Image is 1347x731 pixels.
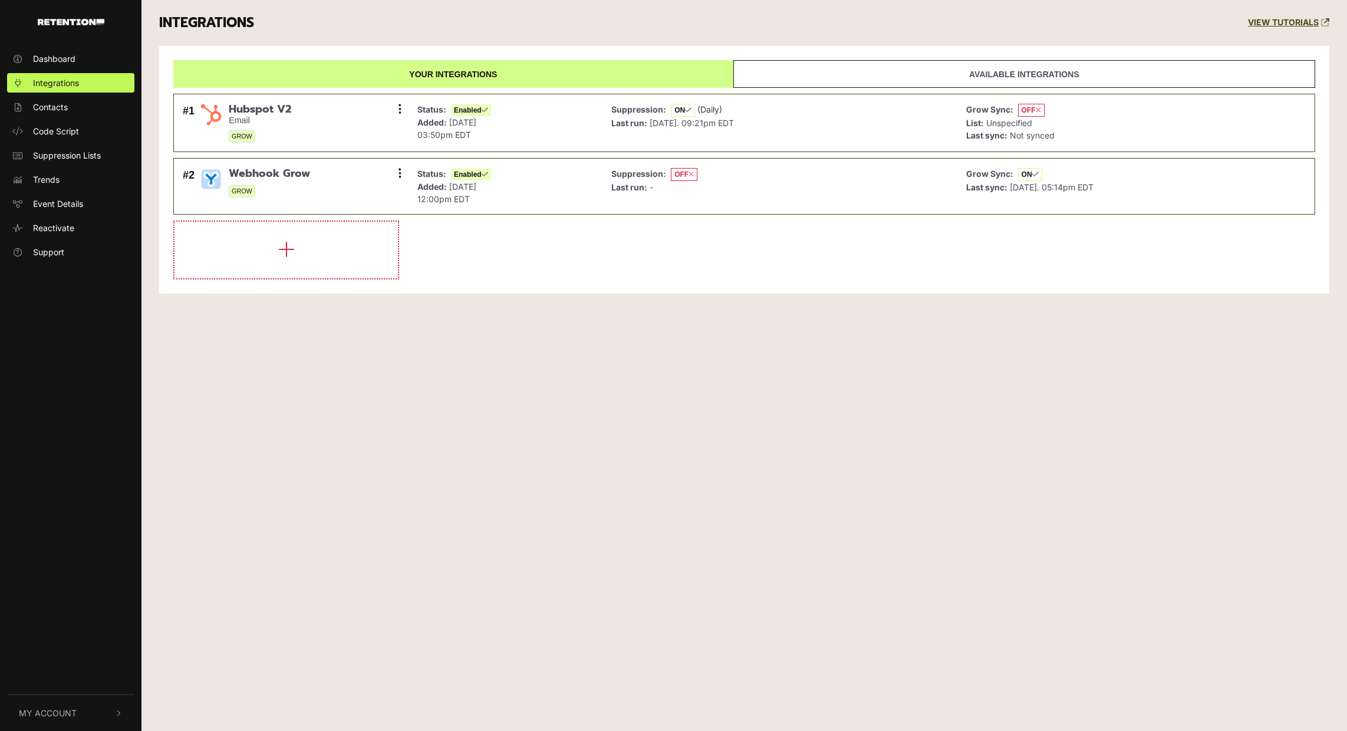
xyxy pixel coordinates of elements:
span: - [650,182,653,192]
span: GROW [229,185,255,197]
a: VIEW TUTORIALS [1248,18,1329,28]
span: [DATE]. 09:21pm EDT [650,118,734,128]
a: Available integrations [733,60,1315,88]
div: #2 [183,167,195,205]
span: Unspecified [986,118,1032,128]
small: Email [229,116,291,126]
strong: Status: [417,169,446,179]
img: Webhook Grow [199,167,223,191]
span: Webhook Grow [229,167,310,180]
img: Hubspot V2 [199,103,223,126]
span: Integrations [33,77,79,89]
span: Suppression Lists [33,149,101,162]
span: OFF [1018,104,1045,117]
strong: Grow Sync: [966,169,1013,179]
span: My Account [19,707,77,719]
a: Support [7,242,134,262]
span: (Daily) [697,104,722,114]
strong: Suppression: [611,104,666,114]
img: Retention.com [38,19,104,25]
strong: Status: [417,104,446,114]
span: Contacts [33,101,68,113]
h3: INTEGRATIONS [159,15,254,31]
span: Not synced [1010,130,1055,140]
span: Enabled [451,169,491,180]
span: Trends [33,173,60,186]
strong: Added: [417,117,447,127]
div: #1 [183,103,195,143]
strong: Suppression: [611,169,666,179]
span: [DATE]. 05:14pm EDT [1010,182,1094,192]
span: OFF [671,168,697,181]
strong: Last run: [611,118,647,128]
strong: List: [966,118,984,128]
a: Reactivate [7,218,134,238]
span: Code Script [33,125,79,137]
a: Suppression Lists [7,146,134,165]
a: Code Script [7,121,134,141]
strong: Last sync: [966,182,1007,192]
span: GROW [229,130,255,143]
span: Reactivate [33,222,74,234]
a: Event Details [7,194,134,213]
span: Event Details [33,197,83,210]
span: Support [33,246,64,258]
span: [DATE] 03:50pm EDT [417,117,476,140]
span: ON [1018,168,1042,181]
a: Contacts [7,97,134,117]
span: Dashboard [33,52,75,65]
strong: Added: [417,182,447,192]
span: ON [671,104,695,117]
span: Hubspot V2 [229,103,291,116]
button: My Account [7,695,134,731]
strong: Last run: [611,182,647,192]
strong: Grow Sync: [966,104,1013,114]
a: Integrations [7,73,134,93]
a: Your integrations [173,60,733,88]
span: Enabled [451,104,491,116]
a: Trends [7,170,134,189]
strong: Last sync: [966,130,1007,140]
a: Dashboard [7,49,134,68]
